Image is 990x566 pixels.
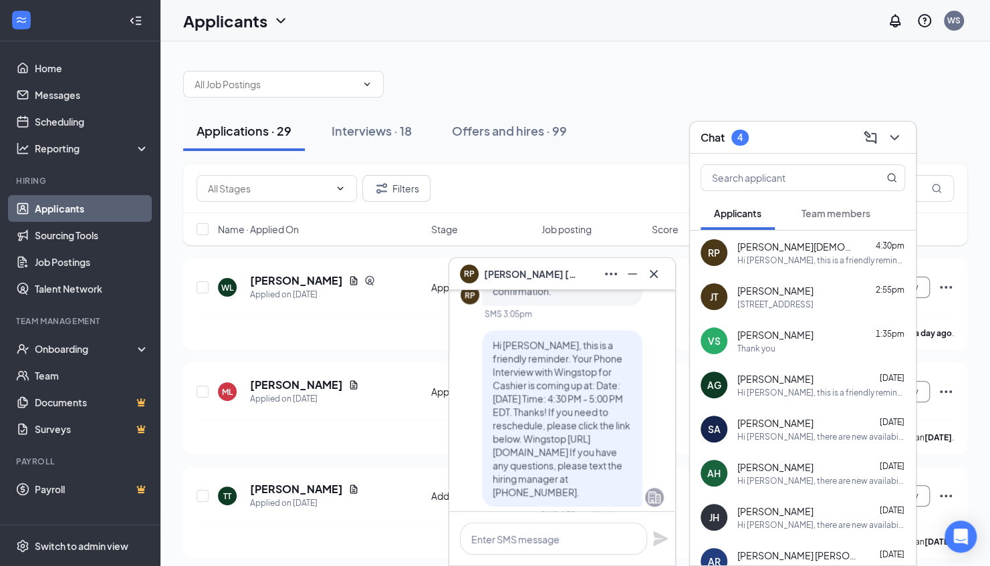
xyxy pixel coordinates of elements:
svg: Ellipses [603,266,619,282]
div: WL [221,282,233,293]
svg: Plane [652,531,668,547]
a: Team [35,362,149,389]
div: Payroll [16,456,146,467]
span: Applicants [714,207,761,219]
a: Talent Network [35,275,149,302]
div: RP [708,246,720,259]
svg: Document [348,275,359,286]
span: 1:35pm [876,329,904,339]
h5: [PERSON_NAME] [250,273,343,288]
span: [PERSON_NAME] [737,460,814,474]
div: RP [465,289,475,301]
span: [DATE] [880,505,904,515]
div: TT [223,490,231,502]
div: Hi [PERSON_NAME], there are new availabilities for an interview. This is a reminder to schedule y... [737,431,905,442]
div: Applied on [DATE] [250,497,359,510]
span: Stage [431,223,458,236]
div: 4 [737,132,743,143]
div: Onboarding [35,342,138,356]
a: Applicants [35,195,149,222]
div: Hi [PERSON_NAME], there are new availabilities for an interview. This is a reminder to schedule y... [737,475,905,486]
div: Thank you [737,343,775,354]
svg: ChevronDown [335,183,346,194]
input: All Stages [208,181,330,196]
button: Filter Filters [362,175,430,202]
div: SMS 4:30pm [541,509,588,521]
div: Applications · 29 [197,122,291,139]
div: Hiring [16,175,146,186]
div: Applicant Review [431,281,533,294]
span: [DATE] [880,549,904,559]
span: Score [652,223,678,236]
div: WS [947,15,961,26]
svg: Cross [646,266,662,282]
div: Team Management [16,315,146,327]
svg: Document [348,484,359,494]
svg: Ellipses [938,279,954,295]
div: Hi [PERSON_NAME], there are new availabilities for an interview. This is a reminder to schedule y... [737,519,905,531]
input: All Job Postings [195,77,356,92]
svg: QuestionInfo [916,13,933,29]
svg: MagnifyingGlass [886,172,897,183]
b: a day ago [914,328,952,338]
div: Applied on [DATE] [250,392,359,406]
svg: Analysis [16,142,29,155]
svg: ChevronDown [273,13,289,29]
svg: ChevronDown [886,130,902,146]
span: Team members [801,207,870,219]
div: VS [708,334,721,347]
b: [DATE] [924,537,952,547]
input: Search applicant [701,165,860,190]
span: 4:30pm [876,241,904,251]
a: SurveysCrown [35,416,149,442]
div: Offers and hires · 99 [452,122,567,139]
div: JH [709,511,719,524]
span: [PERSON_NAME] [737,328,814,341]
h1: Applicants [183,9,267,32]
b: [DATE] [924,432,952,442]
div: Interviews · 18 [332,122,412,139]
span: Name · Applied On [218,223,299,236]
div: AH [707,466,721,480]
svg: Settings [16,539,29,553]
div: Additional Information [431,489,533,503]
span: [PERSON_NAME][DEMOGRAPHIC_DATA] [737,240,858,253]
span: [PERSON_NAME] [PERSON_NAME] [737,549,858,562]
div: JT [710,290,718,303]
button: Cross [643,263,664,285]
span: [PERSON_NAME] [PERSON_NAME] [484,267,578,281]
div: Switch to admin view [35,539,128,553]
button: Minimize [622,263,643,285]
div: SA [708,422,721,436]
span: [PERSON_NAME] [737,372,814,386]
h3: Chat [701,130,725,145]
svg: Collapse [129,14,142,27]
span: [DATE] [880,461,904,471]
a: Sourcing Tools [35,222,149,249]
div: ML [222,386,233,398]
button: ChevronDown [884,127,905,148]
svg: UserCheck [16,342,29,356]
span: [DATE] [880,417,904,427]
svg: Company [646,489,662,505]
span: [PERSON_NAME] [737,416,814,430]
a: Scheduling [35,108,149,135]
svg: Document [348,380,359,390]
a: PayrollCrown [35,476,149,503]
div: Open Intercom Messenger [945,521,977,553]
span: 2:55pm [876,285,904,295]
span: • Workstream [588,509,640,521]
svg: WorkstreamLogo [15,13,28,27]
svg: Ellipses [938,384,954,400]
span: [PERSON_NAME] [737,505,814,518]
span: [DATE] [880,373,904,383]
svg: ComposeMessage [862,130,878,146]
span: Hi [PERSON_NAME], this is a friendly reminder. Your Phone Interview with Wingstop for Cashier is ... [493,339,630,498]
a: Home [35,55,149,82]
h5: [PERSON_NAME] [250,378,343,392]
a: Job Postings [35,249,149,275]
div: [STREET_ADDRESS] [737,299,814,310]
svg: MagnifyingGlass [931,183,942,194]
span: [PERSON_NAME] [737,284,814,297]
